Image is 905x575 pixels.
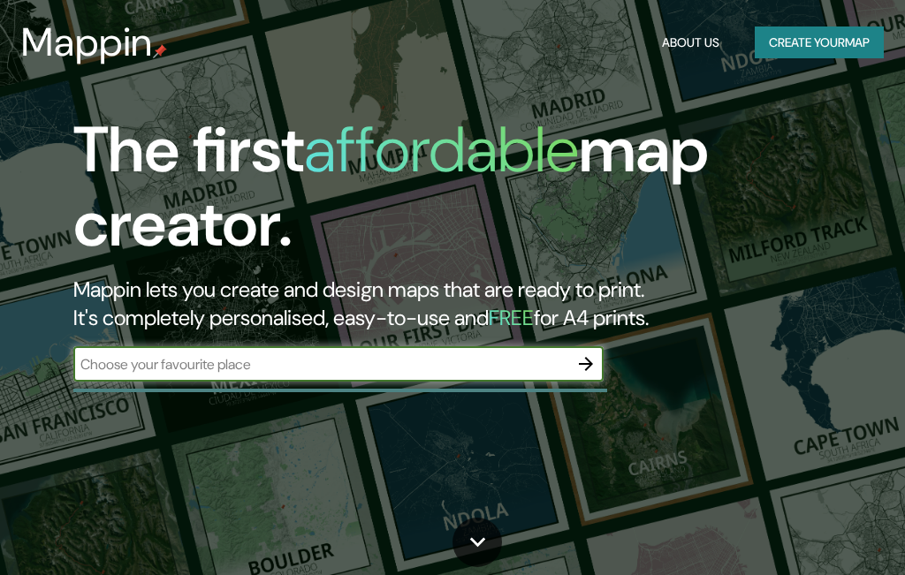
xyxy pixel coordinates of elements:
h3: Mappin [21,19,153,65]
h1: affordable [304,109,579,191]
button: About Us [655,26,726,59]
button: Create yourmap [755,26,884,59]
img: mappin-pin [153,44,167,58]
h5: FREE [489,304,534,331]
h1: The first map creator. [73,113,797,276]
h2: Mappin lets you create and design maps that are ready to print. It's completely personalised, eas... [73,276,797,332]
input: Choose your favourite place [73,354,568,375]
